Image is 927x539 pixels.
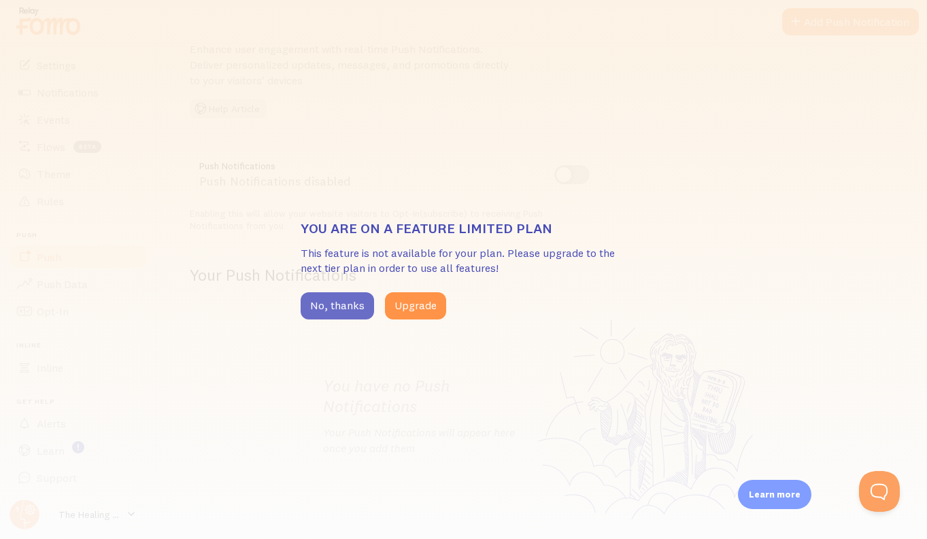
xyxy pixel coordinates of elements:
button: No, thanks [301,292,374,319]
iframe: Help Scout Beacon - Open [859,471,900,512]
p: This feature is not available for your plan. Please upgrade to the next tier plan in order to use... [301,245,627,277]
button: Upgrade [385,292,446,319]
div: Learn more [738,480,811,509]
p: Learn more [749,488,800,501]
h3: You are on a feature limited plan [301,220,627,237]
